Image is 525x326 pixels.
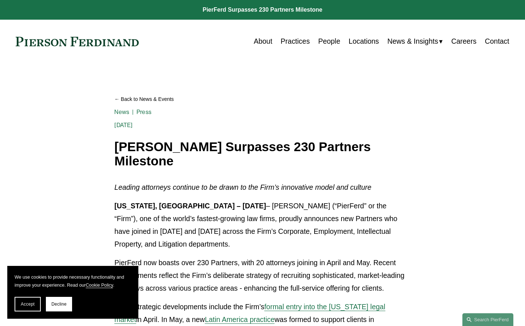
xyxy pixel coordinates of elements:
span: Accept [21,302,35,307]
a: folder dropdown [387,34,443,48]
a: About [254,34,272,48]
a: Practices [281,34,310,48]
a: Search this site [462,313,513,326]
a: Contact [485,34,509,48]
button: Accept [15,297,41,311]
em: Leading attorneys continue to be drawn to the Firm’s innovative model and culture [114,183,371,191]
button: Decline [46,297,72,311]
a: Latin America practice [205,315,275,323]
a: Back to News & Events [114,93,410,106]
section: Cookie banner [7,266,138,319]
strong: [US_STATE], [GEOGRAPHIC_DATA] – [DATE] [114,202,266,210]
h1: [PERSON_NAME] Surpasses 230 Partners Milestone [114,140,410,168]
a: News [114,109,129,115]
p: – [PERSON_NAME] (“PierFerd” or the “Firm”), one of the world’s fastest-growing law firms, proudly... [114,200,410,251]
span: News & Insights [387,35,438,48]
a: Careers [451,34,476,48]
a: Press [137,109,151,115]
a: Locations [349,34,379,48]
span: [DATE] [114,122,133,129]
p: PierFerd now boasts over 230 Partners, with 20 attorneys joining in April and May. Recent appoint... [114,256,410,295]
a: Cookie Policy [86,283,113,288]
span: Decline [51,302,67,307]
a: People [318,34,340,48]
p: We use cookies to provide necessary functionality and improve your experience. Read our . [15,273,131,290]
